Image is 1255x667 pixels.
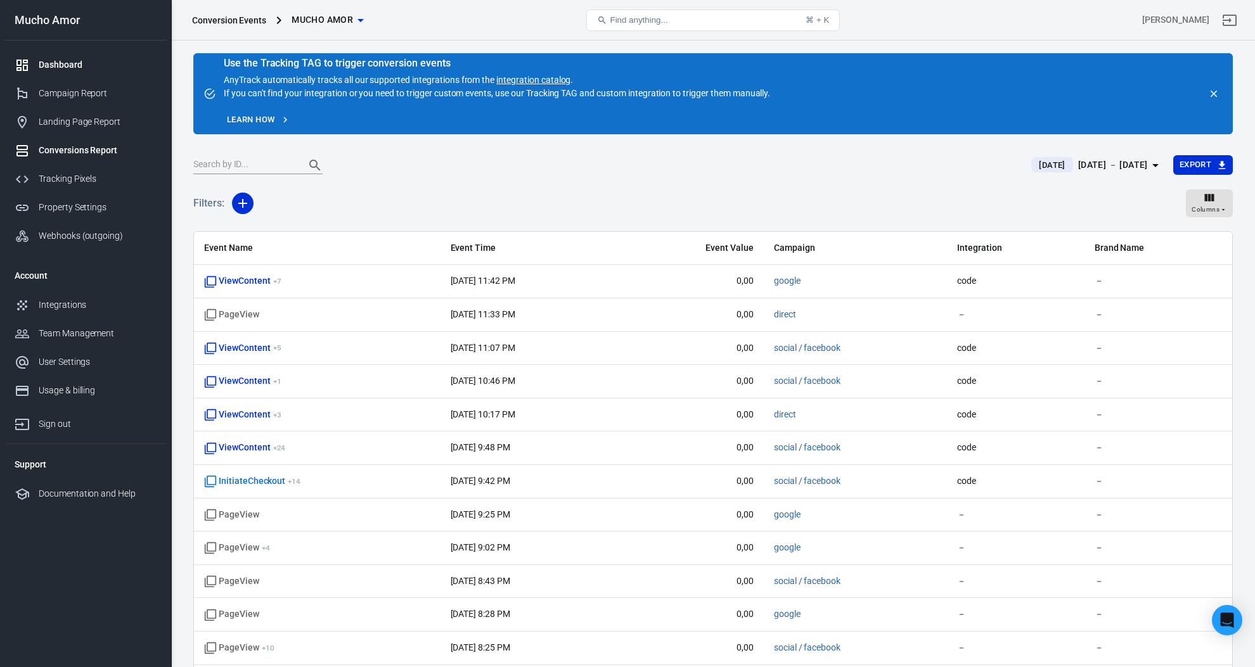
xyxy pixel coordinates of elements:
span: 0,00 [630,342,754,355]
a: social / facebook [774,576,840,586]
time: 2025-10-07T21:02:48+02:00 [451,542,510,552]
a: google [774,509,801,519]
span: － [1095,342,1222,355]
time: 2025-10-07T22:17:55+02:00 [451,409,515,419]
span: 0,00 [630,475,754,488]
span: 0,00 [630,375,754,388]
time: 2025-10-07T20:43:20+02:00 [451,576,510,586]
a: Usage & billing [4,376,167,405]
a: integration catalog [496,75,570,85]
button: Columns [1186,189,1233,217]
a: Integrations [4,291,167,319]
sup: + 7 [273,277,281,286]
sup: + 5 [273,343,281,352]
span: social / facebook [774,475,840,488]
a: google [774,276,801,286]
a: social / facebook [774,376,840,386]
div: ⌘ + K [806,15,829,25]
a: Property Settings [4,193,167,222]
a: google [774,542,801,552]
a: Learn how [224,110,293,130]
sup: + 3 [273,410,281,419]
div: Open Intercom Messenger [1212,605,1242,635]
span: Find anything... [610,15,667,25]
time: 2025-10-07T22:46:43+02:00 [451,376,515,386]
div: Sign out [39,417,157,431]
a: google [774,609,801,619]
sup: + 10 [262,644,274,652]
span: google [774,608,801,621]
span: Columns [1192,204,1220,215]
span: Standard event name [204,575,259,588]
span: code [957,441,1074,454]
span: Standard event name [204,509,259,521]
span: － [1095,409,1222,421]
span: － [957,308,1074,321]
sup: + 4 [262,543,270,552]
span: － [1095,575,1222,588]
div: Team Management [39,327,157,340]
button: [DATE][DATE] － [DATE] [1021,155,1173,175]
span: social / facebook [774,375,840,388]
a: Campaign Report [4,79,167,108]
button: Export [1173,155,1233,175]
a: social / facebook [774,343,840,353]
span: [DATE] [1034,159,1070,172]
time: 2025-10-07T23:33:03+02:00 [451,309,515,319]
span: code [957,275,1074,288]
a: social / facebook [774,476,840,486]
li: Support [4,449,167,480]
sup: + 14 [288,477,300,486]
a: social / facebook [774,642,840,652]
a: Conversions Report [4,136,167,165]
span: － [957,642,1074,654]
span: － [957,608,1074,621]
span: InitiateCheckout [204,475,300,488]
a: Landing Page Report [4,108,167,136]
span: 0,00 [630,409,754,421]
span: － [957,509,1074,521]
span: social / facebook [774,575,840,588]
div: [DATE] － [DATE] [1078,157,1148,173]
span: － [1095,608,1222,621]
a: Team Management [4,319,167,348]
sup: + 24 [273,443,286,452]
span: code [957,409,1074,421]
span: PageView [204,642,274,654]
time: 2025-10-07T21:42:11+02:00 [451,476,510,486]
span: － [1095,642,1222,654]
button: Find anything...⌘ + K [586,10,840,31]
span: 0,00 [630,275,754,288]
span: － [1095,275,1222,288]
span: PageView [204,542,270,554]
li: Account [4,260,167,291]
sup: + 1 [273,377,281,386]
span: 0,00 [630,608,754,621]
div: Property Settings [39,201,157,214]
span: Standard event name [204,308,259,321]
a: Sign out [1214,5,1245,35]
div: Landing Page Report [39,115,157,129]
span: 0,00 [630,308,754,321]
span: social / facebook [774,441,840,454]
span: ViewContent [204,275,281,288]
span: social / facebook [774,342,840,355]
span: － [1095,475,1222,488]
span: 0,00 [630,575,754,588]
span: Standard event name [204,608,259,621]
span: Mucho Amor [292,12,353,28]
span: 0,00 [630,542,754,554]
span: ViewContent [204,342,281,355]
span: 0,00 [630,509,754,521]
div: Account id: yzmGGMyF [1142,13,1209,27]
a: social / facebook [774,442,840,452]
span: google [774,275,801,288]
span: － [1095,509,1222,521]
span: Campaign [774,242,937,255]
span: ViewContent [204,409,281,421]
button: Search [300,150,330,181]
time: 2025-10-07T23:42:05+02:00 [451,276,515,286]
div: Campaign Report [39,87,157,100]
a: Tracking Pixels [4,165,167,193]
div: Tracking Pixels [39,172,157,186]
